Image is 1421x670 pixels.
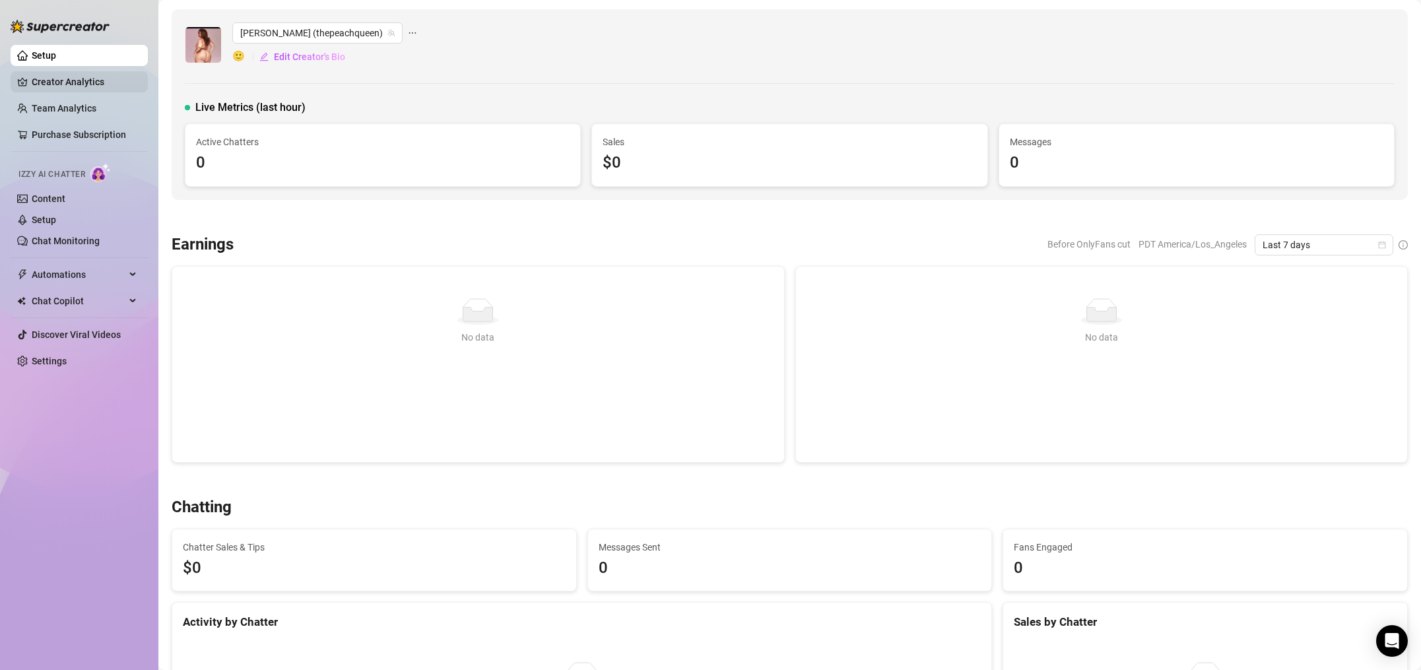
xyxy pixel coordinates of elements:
[185,27,221,63] img: Alexus
[188,330,768,345] div: No data
[32,236,100,246] a: Chat Monitoring
[1010,135,1383,149] span: Messages
[812,330,1392,345] div: No data
[1378,241,1386,249] span: calendar
[17,269,28,280] span: thunderbolt
[274,51,345,62] span: Edit Creator's Bio
[196,135,570,149] span: Active Chatters
[599,540,981,554] span: Messages Sent
[232,49,259,65] span: 🙂
[90,163,111,182] img: AI Chatter
[172,234,234,255] h3: Earnings
[603,151,976,176] div: $0
[1014,613,1397,631] div: Sales by Chatter
[32,264,125,285] span: Automations
[1263,235,1385,255] span: Last 7 days
[195,100,306,116] span: Live Metrics (last hour)
[196,151,570,176] div: 0
[32,71,137,92] a: Creator Analytics
[1047,234,1131,254] span: Before OnlyFans cut
[259,52,269,61] span: edit
[183,540,566,554] span: Chatter Sales & Tips
[32,215,56,225] a: Setup
[599,556,981,581] div: 0
[183,613,981,631] div: Activity by Chatter
[18,168,85,181] span: Izzy AI Chatter
[1139,234,1247,254] span: PDT America/Los_Angeles
[183,556,566,581] span: $0
[17,296,26,306] img: Chat Copilot
[1010,151,1383,176] div: 0
[603,135,976,149] span: Sales
[32,329,121,340] a: Discover Viral Videos
[32,290,125,312] span: Chat Copilot
[172,497,232,518] h3: Chatting
[32,103,96,114] a: Team Analytics
[1014,556,1397,581] div: 0
[1399,240,1408,250] span: info-circle
[1376,625,1408,657] div: Open Intercom Messenger
[32,193,65,204] a: Content
[240,23,395,43] span: Alexus (thepeachqueen)
[32,356,67,366] a: Settings
[11,20,110,33] img: logo-BBDzfeDw.svg
[32,129,126,140] a: Purchase Subscription
[387,29,395,37] span: team
[408,22,417,44] span: ellipsis
[1014,540,1397,554] span: Fans Engaged
[259,46,346,67] button: Edit Creator's Bio
[32,50,56,61] a: Setup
